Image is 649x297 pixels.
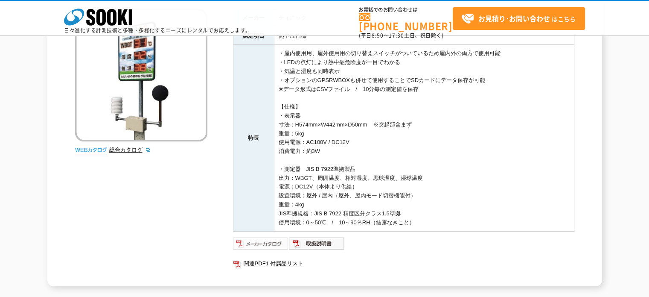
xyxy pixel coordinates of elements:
a: 取扱説明書 [289,243,345,249]
th: 特長 [233,45,274,232]
span: 17:30 [389,32,404,39]
img: WBGT特化型環境表示器 TK0240型 [75,9,207,141]
span: 8:50 [372,32,384,39]
img: webカタログ [75,146,107,154]
a: メーカーカタログ [233,243,289,249]
img: 取扱説明書 [289,237,345,250]
a: お見積り･お問い合わせはこちら [453,7,585,30]
p: 日々進化する計測技術と多種・多様化するニーズにレンタルでお応えします。 [64,28,251,33]
strong: お見積り･お問い合わせ [478,13,550,24]
a: [PHONE_NUMBER] [359,13,453,31]
span: (平日 ～ 土日、祝日除く) [359,32,443,39]
span: はこちら [461,12,576,25]
td: ・屋内使用用、屋外使用用の切り替えスイッチがついているため屋内外の両方で使用可能 ・LEDの点灯により熱中症危険度が一目でわかる ・気温と湿度も同時表示 ・オプションのGPSRWBOXも併せて使... [274,45,574,232]
img: メーカーカタログ [233,237,289,250]
a: 関連PDF1 付属品リスト [233,258,574,269]
span: お電話でのお問い合わせは [359,7,453,12]
a: 総合カタログ [109,147,151,153]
